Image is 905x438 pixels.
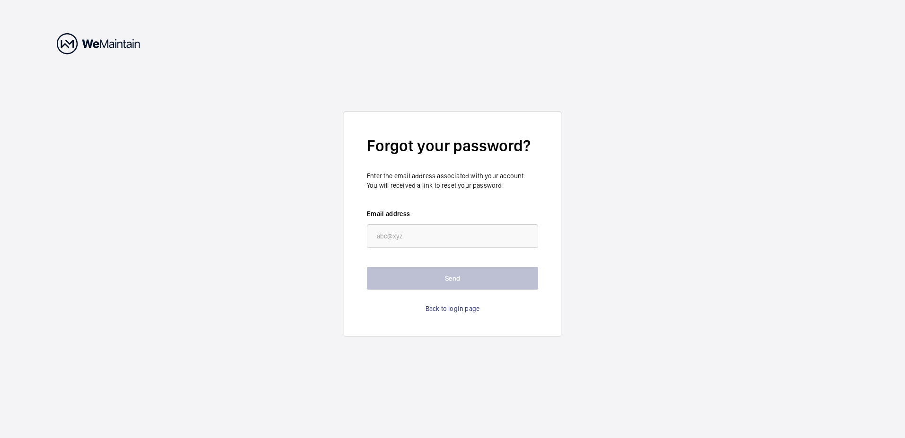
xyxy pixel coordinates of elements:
[367,171,538,190] p: Enter the email address associated with your account. You will received a link to reset your pass...
[367,267,538,290] button: Send
[426,304,479,313] a: Back to login page
[367,135,538,157] h2: Forgot your password?
[367,224,538,248] input: abc@xyz
[367,209,538,219] label: Email address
